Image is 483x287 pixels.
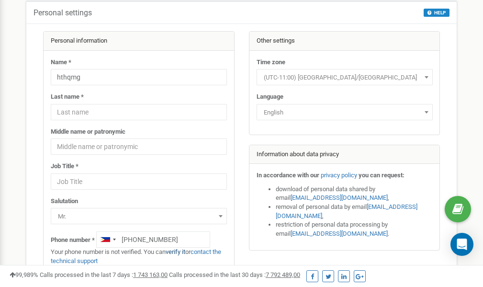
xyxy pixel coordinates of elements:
[257,172,319,179] strong: In accordance with our
[276,203,433,220] li: removal of personal data by email ,
[257,58,285,67] label: Time zone
[249,145,440,164] div: Information about data privacy
[257,69,433,85] span: (UTC-11:00) Pacific/Midway
[51,127,125,137] label: Middle name or patronymic
[169,271,300,278] span: Calls processed in the last 30 days :
[260,106,429,119] span: English
[10,271,38,278] span: 99,989%
[257,92,283,102] label: Language
[51,248,227,265] p: Your phone number is not verified. You can or
[276,220,433,238] li: restriction of personal data processing by email .
[40,271,168,278] span: Calls processed in the last 7 days :
[266,271,300,278] u: 7 792 489,00
[34,9,92,17] h5: Personal settings
[249,32,440,51] div: Other settings
[51,138,227,155] input: Middle name or patronymic
[54,210,224,223] span: Mr.
[51,104,227,120] input: Last name
[450,233,473,256] div: Open Intercom Messenger
[51,197,78,206] label: Salutation
[51,173,227,190] input: Job Title
[133,271,168,278] u: 1 743 163,00
[96,231,210,248] input: +1-800-555-55-55
[51,236,95,245] label: Phone number *
[291,230,388,237] a: [EMAIL_ADDRESS][DOMAIN_NAME]
[51,69,227,85] input: Name
[51,58,71,67] label: Name *
[359,172,404,179] strong: you can request:
[424,9,449,17] button: HELP
[321,172,357,179] a: privacy policy
[51,208,227,224] span: Mr.
[276,185,433,203] li: download of personal data shared by email ,
[51,162,79,171] label: Job Title *
[166,248,185,255] a: verify it
[51,92,84,102] label: Last name *
[44,32,234,51] div: Personal information
[97,232,119,247] div: Telephone country code
[291,194,388,201] a: [EMAIL_ADDRESS][DOMAIN_NAME]
[260,71,429,84] span: (UTC-11:00) Pacific/Midway
[257,104,433,120] span: English
[51,248,221,264] a: contact the technical support
[276,203,417,219] a: [EMAIL_ADDRESS][DOMAIN_NAME]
